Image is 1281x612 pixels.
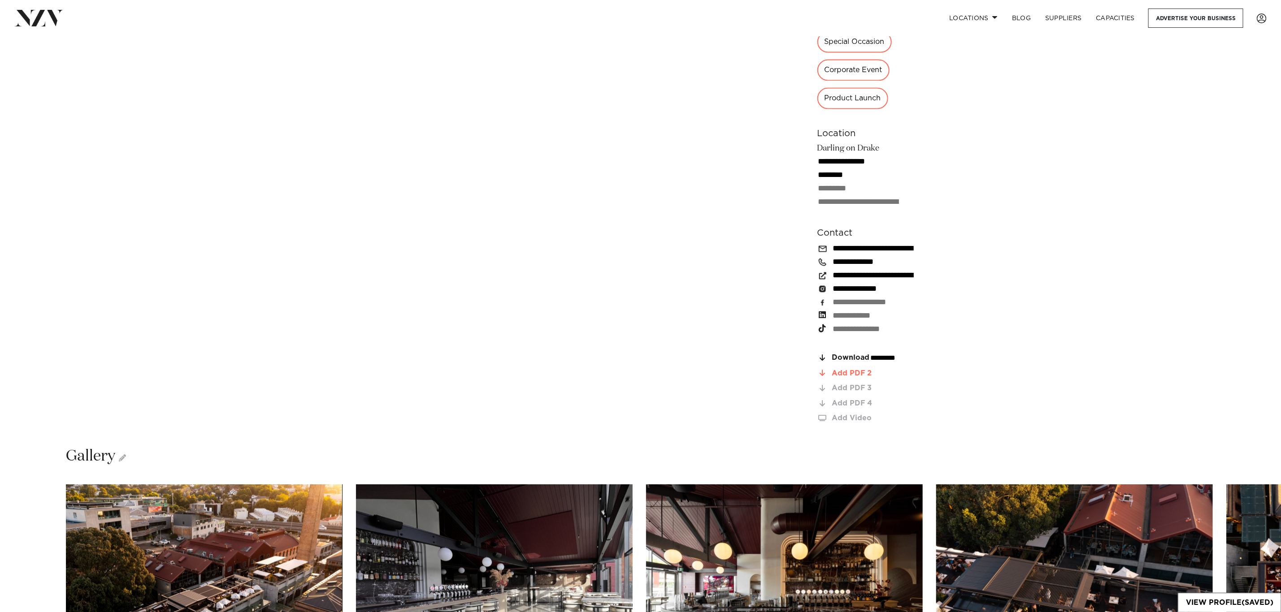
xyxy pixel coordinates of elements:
[817,59,890,81] div: Corporate Event
[1178,593,1281,612] a: View Profile(Saved)
[817,369,964,377] a: Add PDF 2
[817,87,888,109] div: Product Launch
[817,142,964,208] div: Darling on Drake
[817,226,964,240] h6: Contact
[942,9,1005,28] a: Locations
[817,414,964,422] a: Add Video
[817,384,964,392] a: Add PDF 3
[817,400,964,408] a: Add PDF 4
[832,354,870,362] span: Download
[1038,9,1089,28] a: SUPPLIERS
[1089,9,1142,28] a: Capacities
[832,400,964,407] div: Add PDF 4
[817,31,892,52] div: Special Occasion
[66,446,126,466] h2: Gallery
[14,10,63,26] img: nzv-logo.png
[1148,9,1243,28] a: Advertise your business
[832,384,964,392] div: Add PDF 3
[832,370,964,377] div: Add PDF 2
[1005,9,1038,28] a: BLOG
[1242,599,1273,606] span: (Saved)
[817,127,964,140] h6: Location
